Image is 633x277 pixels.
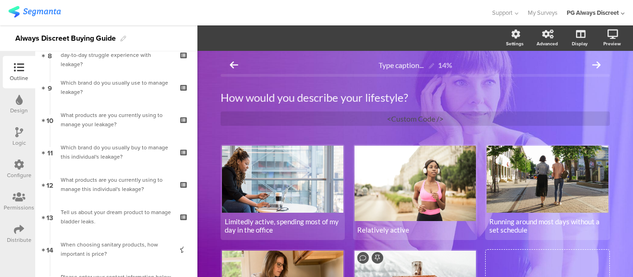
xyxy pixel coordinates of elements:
[13,139,26,147] div: Logic
[4,203,34,212] div: Permissions
[47,147,53,157] span: 11
[8,6,61,18] img: segmanta logo
[61,175,171,194] div: What products are you currently using to manage this individual's leakage?
[38,39,195,71] a: 8 Which of the following best describes your day-to-day struggle experience with leakage?
[61,111,171,129] div: What products are you currently using to manage your leakage?
[7,236,32,244] div: Distribute
[48,82,52,92] span: 9
[61,240,171,259] div: When choosing sanitary products, how important is price?
[61,208,171,226] div: Tell us about your dream product to manage bladder leaks.
[46,115,53,125] span: 10
[15,31,116,46] div: Always Discreet Buying Guide
[357,226,473,234] div: Relatively active
[48,50,52,60] span: 8
[438,61,452,69] div: 14%
[221,91,610,105] p: How would you describe your lifestyle?
[46,212,53,222] span: 13
[38,104,195,136] a: 10 What products are you currently using to manage your leakage?
[489,217,605,234] div: Running around most days without a set schedule
[492,8,513,17] span: Support
[61,41,171,69] div: Which of the following best describes your day-to-day struggle experience with leakage?
[38,233,195,265] a: 14 When choosing sanitary products, how important is price?
[10,106,28,115] div: Design
[61,78,171,97] div: Which brand do you usually use to manage leakage?
[10,74,28,82] div: Outline
[38,168,195,201] a: 12 What products are you currently using to manage this individual's leakage?
[61,143,171,161] div: Which brand do you usually buy to manage this individual's leakage?
[603,40,621,47] div: Preview
[567,8,619,17] div: PG Always Discreet
[46,179,53,190] span: 12
[38,136,195,168] a: 11 Which brand do you usually buy to manage this individual's leakage?
[221,111,610,126] div: <Custom Code />
[38,71,195,104] a: 9 Which brand do you usually use to manage leakage?
[7,171,32,179] div: Configure
[572,40,588,47] div: Display
[38,201,195,233] a: 13 Tell us about your dream product to manage bladder leaks.
[506,40,524,47] div: Settings
[379,61,424,69] span: Type caption...
[46,244,53,254] span: 14
[537,40,558,47] div: Advanced
[225,217,341,234] div: Limitedly active, spending most of my day in the office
